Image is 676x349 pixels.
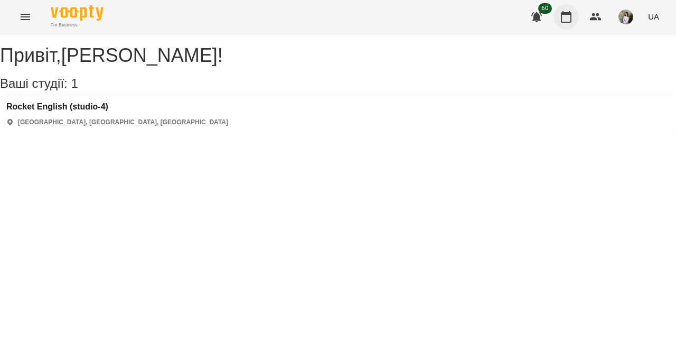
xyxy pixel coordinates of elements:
button: UA [644,7,663,26]
p: [GEOGRAPHIC_DATA], [GEOGRAPHIC_DATA], [GEOGRAPHIC_DATA] [18,118,228,127]
button: Menu [13,4,38,30]
span: UA [648,11,659,22]
img: Voopty Logo [51,5,104,21]
img: 4785574119de2133ce34c4aa96a95cba.jpeg [618,10,633,24]
span: 60 [538,3,552,14]
span: 1 [71,76,78,90]
a: Rocket English (studio-4) [6,102,228,112]
span: For Business [51,22,104,29]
